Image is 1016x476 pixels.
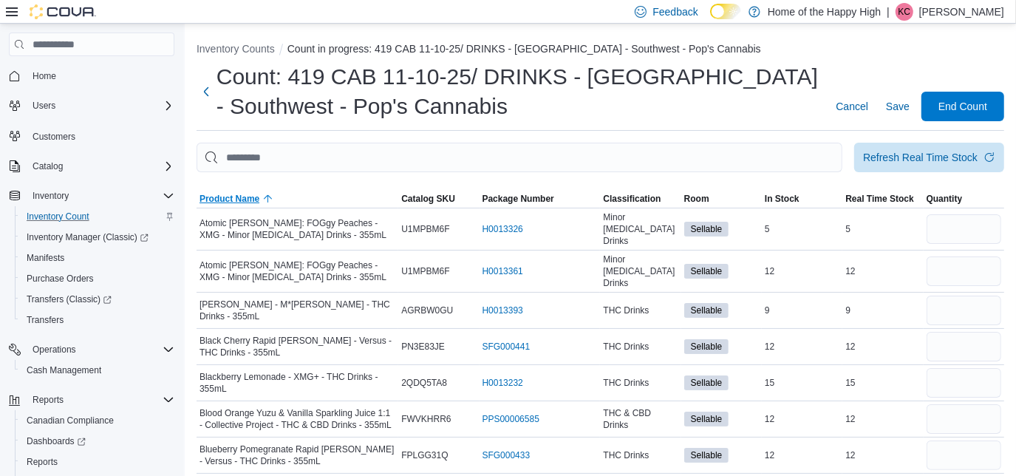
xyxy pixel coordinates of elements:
[3,65,180,86] button: Home
[3,390,180,410] button: Reports
[27,211,89,222] span: Inventory Count
[21,361,174,379] span: Cash Management
[27,97,174,115] span: Users
[480,190,601,208] button: Package Number
[33,344,76,356] span: Operations
[33,131,75,143] span: Customers
[33,394,64,406] span: Reports
[200,299,395,322] span: [PERSON_NAME] - M*[PERSON_NAME] - THC Drinks - 355mL
[842,446,923,464] div: 12
[886,99,910,114] span: Save
[21,412,120,429] a: Canadian Compliance
[842,262,923,280] div: 12
[483,305,523,316] a: H0013393
[27,231,149,243] span: Inventory Manager (Classic)
[21,208,95,225] a: Inventory Count
[27,67,174,85] span: Home
[762,410,842,428] div: 12
[287,43,761,55] button: Count in progress: 419 CAB 11-10-25/ DRINKS - [GEOGRAPHIC_DATA] - Southwest - Pop's Cannabis
[938,99,987,114] span: End Count
[15,227,180,248] a: Inventory Manager (Classic)
[27,97,61,115] button: Users
[603,341,649,353] span: THC Drinks
[217,62,819,121] h1: Count: 419 CAB 11-10-25/ DRINKS - [GEOGRAPHIC_DATA] - Southwest - Pop's Cannabis
[684,303,729,318] span: Sellable
[21,311,69,329] a: Transfers
[15,206,180,227] button: Inventory Count
[33,190,69,202] span: Inventory
[27,126,174,145] span: Customers
[27,456,58,468] span: Reports
[33,70,56,82] span: Home
[27,67,62,85] a: Home
[401,377,447,389] span: 2QDQ5TA8
[684,448,729,463] span: Sellable
[200,443,395,467] span: Blueberry Pomegranate Rapid [PERSON_NAME] - Versus - THC Drinks - 355mL
[21,311,174,329] span: Transfers
[762,338,842,356] div: 12
[27,157,174,175] span: Catalog
[765,193,799,205] span: In Stock
[15,248,180,268] button: Manifests
[762,190,842,208] button: In Stock
[27,341,82,358] button: Operations
[27,187,75,205] button: Inventory
[768,3,881,21] p: Home of the Happy High
[21,432,92,450] a: Dashboards
[197,43,275,55] button: Inventory Counts
[762,374,842,392] div: 15
[33,100,55,112] span: Users
[21,453,64,471] a: Reports
[3,339,180,360] button: Operations
[27,391,174,409] span: Reports
[3,95,180,116] button: Users
[684,264,729,279] span: Sellable
[21,290,117,308] a: Transfers (Classic)
[603,377,649,389] span: THC Drinks
[401,265,449,277] span: U1MPBM6F
[27,341,174,358] span: Operations
[842,374,923,392] div: 15
[3,156,180,177] button: Catalog
[21,270,100,288] a: Purchase Orders
[830,92,874,121] button: Cancel
[21,228,154,246] a: Inventory Manager (Classic)
[401,341,445,353] span: PN3E83JE
[401,223,449,235] span: U1MPBM6F
[27,187,174,205] span: Inventory
[27,415,114,426] span: Canadian Compliance
[27,273,94,285] span: Purchase Orders
[603,449,649,461] span: THC Drinks
[603,407,678,431] span: THC & CBD Drinks
[21,208,174,225] span: Inventory Count
[27,157,69,175] button: Catalog
[842,302,923,319] div: 9
[197,190,398,208] button: Product Name
[3,186,180,206] button: Inventory
[3,125,180,146] button: Customers
[710,19,711,20] span: Dark Mode
[483,223,523,235] a: H0013326
[200,407,395,431] span: Blood Orange Yuzu & Vanilla Sparkling Juice 1:1 - Collective Project - THC & CBD Drinks - 355mL
[762,262,842,280] div: 12
[684,193,709,205] span: Room
[684,412,729,426] span: Sellable
[27,128,81,146] a: Customers
[21,249,70,267] a: Manifests
[15,268,180,289] button: Purchase Orders
[21,270,174,288] span: Purchase Orders
[401,449,448,461] span: FPLGG31Q
[684,375,729,390] span: Sellable
[603,211,678,247] span: Minor [MEDICAL_DATA] Drinks
[21,361,107,379] a: Cash Management
[762,302,842,319] div: 9
[684,339,729,354] span: Sellable
[197,77,217,106] button: Next
[603,254,678,289] span: Minor [MEDICAL_DATA] Drinks
[21,249,174,267] span: Manifests
[691,449,723,462] span: Sellable
[603,305,649,316] span: THC Drinks
[15,431,180,452] a: Dashboards
[691,376,723,390] span: Sellable
[27,364,101,376] span: Cash Management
